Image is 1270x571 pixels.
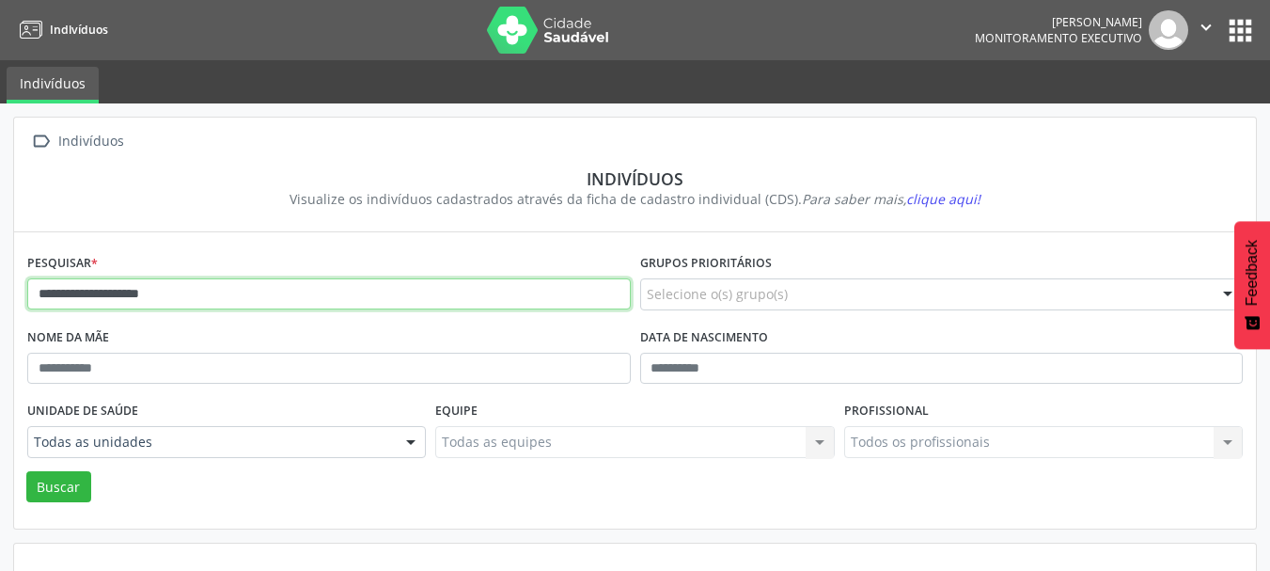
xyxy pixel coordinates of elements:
[26,471,91,503] button: Buscar
[1224,14,1257,47] button: apps
[1149,10,1188,50] img: img
[27,324,109,353] label: Nome da mãe
[1234,221,1270,349] button: Feedback - Mostrar pesquisa
[34,433,387,452] span: Todas as unidades
[1196,17,1216,38] i: 
[40,168,1230,189] div: Indivíduos
[975,14,1142,30] div: [PERSON_NAME]
[27,397,138,426] label: Unidade de saúde
[55,128,127,155] div: Indivíduos
[640,249,772,278] label: Grupos prioritários
[27,128,55,155] i: 
[802,190,980,208] i: Para saber mais,
[40,189,1230,209] div: Visualize os indivíduos cadastrados através da ficha de cadastro individual (CDS).
[435,397,478,426] label: Equipe
[1244,240,1261,306] span: Feedback
[27,128,127,155] a:  Indivíduos
[640,324,768,353] label: Data de nascimento
[844,397,929,426] label: Profissional
[50,22,108,38] span: Indivíduos
[13,14,108,45] a: Indivíduos
[906,190,980,208] span: clique aqui!
[7,67,99,103] a: Indivíduos
[975,30,1142,46] span: Monitoramento Executivo
[647,284,788,304] span: Selecione o(s) grupo(s)
[1188,10,1224,50] button: 
[27,249,98,278] label: Pesquisar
